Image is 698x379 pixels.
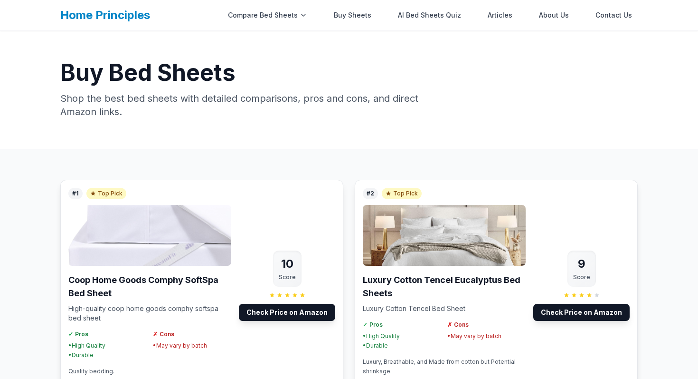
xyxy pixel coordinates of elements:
p: Luxury, Breathable, and Made from cotton but Potential shrinkage. [363,357,526,376]
div: Compare Bed Sheets [222,6,313,25]
h4: Pros [363,321,442,329]
a: Articles [482,6,518,25]
span: ✓ [68,330,73,338]
span: ✗ [447,321,452,329]
h4: Cons [153,330,232,338]
li: • May vary by batch [153,342,232,350]
li: • Durable [68,351,147,359]
span: ✓ [363,321,368,329]
a: Buy Sheets [328,6,377,25]
span: Top Pick [382,188,422,199]
a: Contact Us [590,6,638,25]
div: 9 [573,256,590,272]
span: #2 [363,188,378,199]
li: • May vary by batch [447,332,526,340]
div: Score [279,273,296,281]
div: 10 [279,256,296,272]
a: About Us [533,6,575,25]
div: Score [573,273,590,281]
li: • High Quality [363,332,442,340]
a: Check Price on Amazon [533,304,630,321]
span: #1 [68,188,83,199]
li: • High Quality [68,342,147,350]
p: Luxury Cotton Tencel Bed Sheet [363,304,526,313]
img: Coop Home Goods Comphy SoftSpa Bed Sheet [68,205,231,266]
li: • Durable [363,342,442,350]
p: High-quality coop home goods comphy softspa bed sheet [68,304,231,323]
h4: Cons [447,321,526,329]
a: Home Principles [60,8,150,22]
span: ✗ [153,330,158,338]
h1: Buy Bed Sheets [60,61,638,84]
p: Quality bedding. [68,367,231,376]
img: Luxury Cotton Tencel Eucalyptus Bed Sheets [363,205,526,266]
h3: Luxury Cotton Tencel Eucalyptus Bed Sheets [363,273,526,300]
h3: Coop Home Goods Comphy SoftSpa Bed Sheet [68,273,231,300]
p: Shop the best bed sheets with detailed comparisons, pros and cons, and direct Amazon links. [60,92,425,118]
a: AI Bed Sheets Quiz [392,6,467,25]
a: Check Price on Amazon [239,304,335,321]
span: Top Pick [86,188,126,199]
h4: Pros [68,330,147,338]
